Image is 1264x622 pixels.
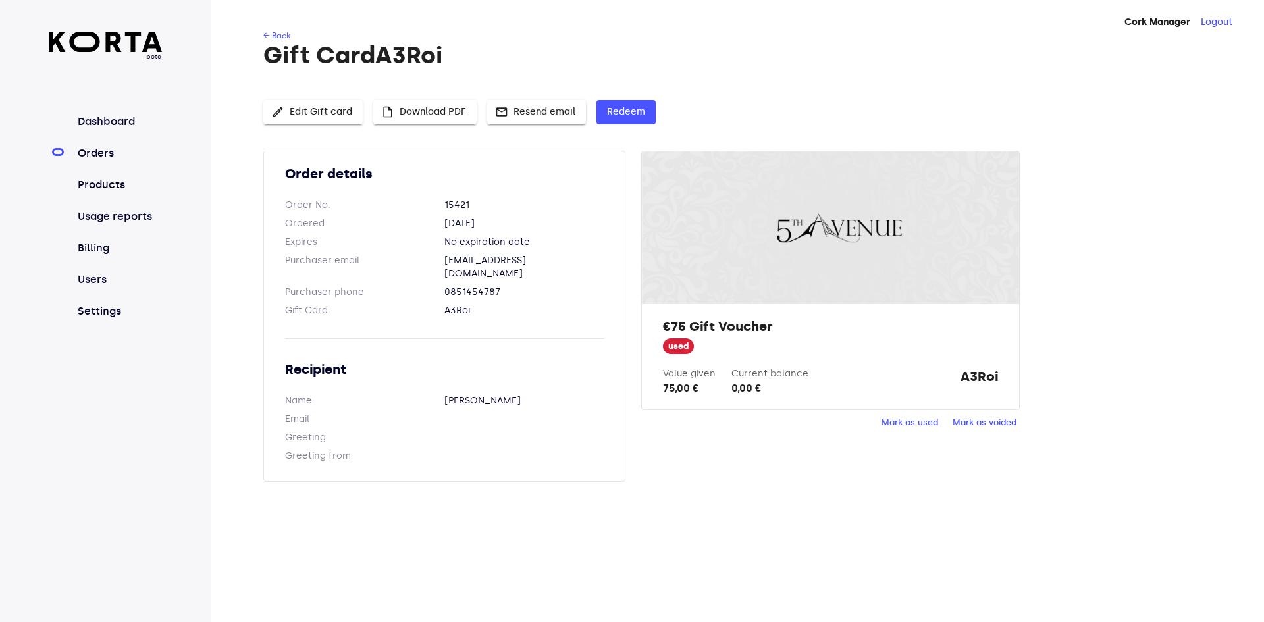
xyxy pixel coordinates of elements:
dt: Purchaser email [285,254,444,280]
strong: Cork Manager [1124,16,1190,28]
a: ← Back [263,31,290,40]
dd: [PERSON_NAME] [444,394,604,407]
dt: Order No. [285,199,444,212]
h1: Gift Card A3Roi [263,42,1209,68]
a: Dashboard [75,114,163,130]
a: Edit Gift card [263,105,363,116]
h2: Order details [285,165,604,183]
button: Mark as voided [949,413,1020,433]
a: Orders [75,145,163,161]
span: Resend email [498,104,575,120]
a: Usage reports [75,209,163,224]
span: mail [495,105,508,118]
button: Download PDF [373,100,477,124]
span: Redeem [607,104,645,120]
label: Value given [663,368,716,379]
a: beta [49,32,163,61]
dt: Expires [285,236,444,249]
button: Redeem [596,100,656,124]
a: Products [75,177,163,193]
dd: 0851454787 [444,286,604,299]
dt: Purchaser phone [285,286,444,299]
dd: A3Roi [444,304,604,317]
div: 75,00 € [663,380,716,396]
button: Resend email [487,100,586,124]
span: Mark as voided [953,415,1016,430]
span: insert_drive_file [381,105,394,118]
a: Users [75,272,163,288]
span: used [663,340,694,353]
div: 0,00 € [731,380,808,396]
a: Settings [75,303,163,319]
dt: Greeting from [285,450,444,463]
span: edit [271,105,284,118]
button: Edit Gift card [263,100,363,124]
label: Current balance [731,368,808,379]
a: Billing [75,240,163,256]
span: Mark as used [882,415,938,430]
span: Download PDF [384,104,466,120]
button: Logout [1201,16,1232,29]
dt: Name [285,394,444,407]
dd: 15421 [444,199,604,212]
strong: A3Roi [961,367,998,396]
dd: [DATE] [444,217,604,230]
dd: No expiration date [444,236,604,249]
dt: Greeting [285,431,444,444]
img: Korta [49,32,163,52]
dt: Email [285,413,444,426]
span: Edit Gift card [274,104,352,120]
dt: Ordered [285,217,444,230]
h2: €75 Gift Voucher [663,317,997,336]
dd: [EMAIL_ADDRESS][DOMAIN_NAME] [444,254,604,280]
span: beta [49,52,163,61]
dt: Gift Card [285,304,444,317]
h2: Recipient [285,360,604,378]
button: Mark as used [878,413,941,433]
